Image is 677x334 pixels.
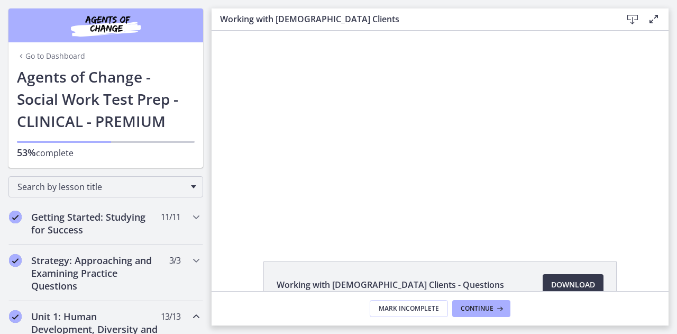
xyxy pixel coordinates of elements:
i: Completed [9,254,22,267]
iframe: Video Lesson [212,31,669,237]
span: Continue [461,304,493,313]
i: Completed [9,310,22,323]
button: Mark Incomplete [370,300,448,317]
a: Download [543,274,603,295]
span: 53% [17,146,36,159]
span: Working with [DEMOGRAPHIC_DATA] Clients - Questions [277,278,504,291]
i: Completed [9,211,22,223]
button: Continue [452,300,510,317]
a: Go to Dashboard [17,51,85,61]
p: complete [17,146,195,159]
span: Mark Incomplete [379,304,439,313]
span: 11 / 11 [161,211,180,223]
h2: Getting Started: Studying for Success [31,211,160,236]
span: Search by lesson title [17,181,186,193]
span: 13 / 13 [161,310,180,323]
h2: Strategy: Approaching and Examining Practice Questions [31,254,160,292]
span: 3 / 3 [169,254,180,267]
img: Agents of Change [42,13,169,38]
span: Download [551,278,595,291]
div: Search by lesson title [8,176,203,197]
h1: Agents of Change - Social Work Test Prep - CLINICAL - PREMIUM [17,66,195,132]
h3: Working with [DEMOGRAPHIC_DATA] Clients [220,13,605,25]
